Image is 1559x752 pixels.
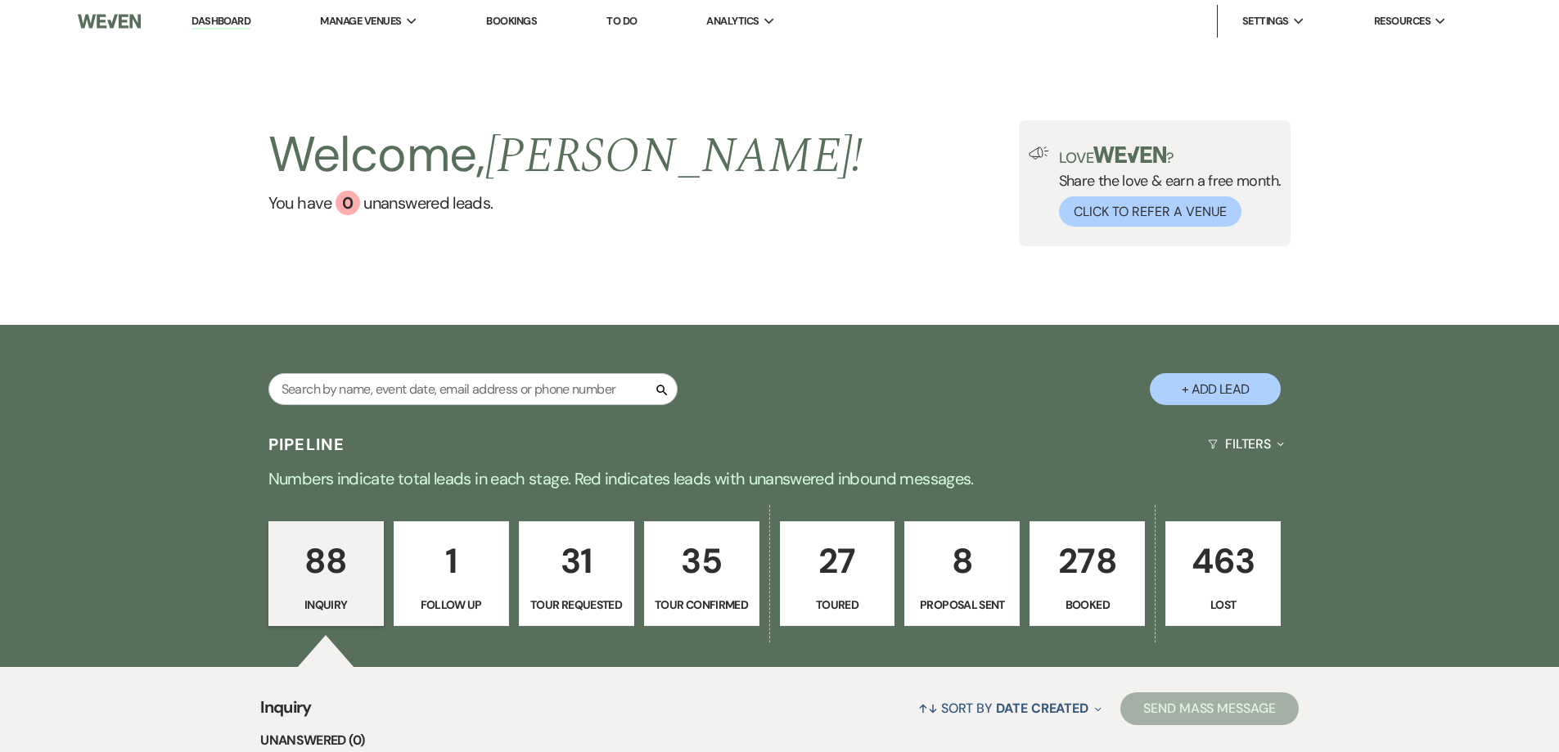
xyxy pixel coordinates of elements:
img: loud-speaker-illustration.svg [1029,146,1049,160]
a: 8Proposal Sent [904,521,1020,626]
button: Send Mass Message [1120,692,1299,725]
a: To Do [606,14,637,28]
button: + Add Lead [1150,373,1281,405]
h2: Welcome, [268,120,863,191]
span: Manage Venues [320,13,401,29]
input: Search by name, event date, email address or phone number [268,373,678,405]
p: 31 [529,534,624,588]
p: 1 [404,534,498,588]
span: Settings [1242,13,1289,29]
span: Date Created [996,700,1088,717]
a: You have 0 unanswered leads. [268,191,863,215]
p: Lost [1176,596,1270,614]
p: Love ? [1059,146,1282,165]
span: ↑↓ [918,700,938,717]
p: Inquiry [279,596,373,614]
img: Weven Logo [78,4,140,38]
p: Tour Confirmed [655,596,749,614]
p: Proposal Sent [915,596,1009,614]
a: 463Lost [1165,521,1281,626]
p: 463 [1176,534,1270,588]
a: Dashboard [191,14,250,29]
span: Analytics [706,13,759,29]
div: Share the love & earn a free month. [1049,146,1282,227]
button: Sort By Date Created [912,687,1108,730]
button: Click to Refer a Venue [1059,196,1241,227]
a: 31Tour Requested [519,521,634,626]
a: 88Inquiry [268,521,384,626]
a: Bookings [486,14,537,28]
li: Unanswered (0) [260,730,1299,751]
button: Filters [1201,422,1291,466]
p: Tour Requested [529,596,624,614]
span: [PERSON_NAME] ! [485,119,863,194]
a: 27Toured [780,521,895,626]
a: 278Booked [1030,521,1145,626]
p: Toured [791,596,885,614]
p: 27 [791,534,885,588]
p: 8 [915,534,1009,588]
h3: Pipeline [268,433,345,456]
p: 88 [279,534,373,588]
p: 278 [1040,534,1134,588]
a: 1Follow Up [394,521,509,626]
a: 35Tour Confirmed [644,521,759,626]
p: Numbers indicate total leads in each stage. Red indicates leads with unanswered inbound messages. [191,466,1369,492]
p: Booked [1040,596,1134,614]
div: 0 [336,191,360,215]
span: Resources [1374,13,1431,29]
p: 35 [655,534,749,588]
span: Inquiry [260,695,312,730]
img: weven-logo-green.svg [1093,146,1166,163]
p: Follow Up [404,596,498,614]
